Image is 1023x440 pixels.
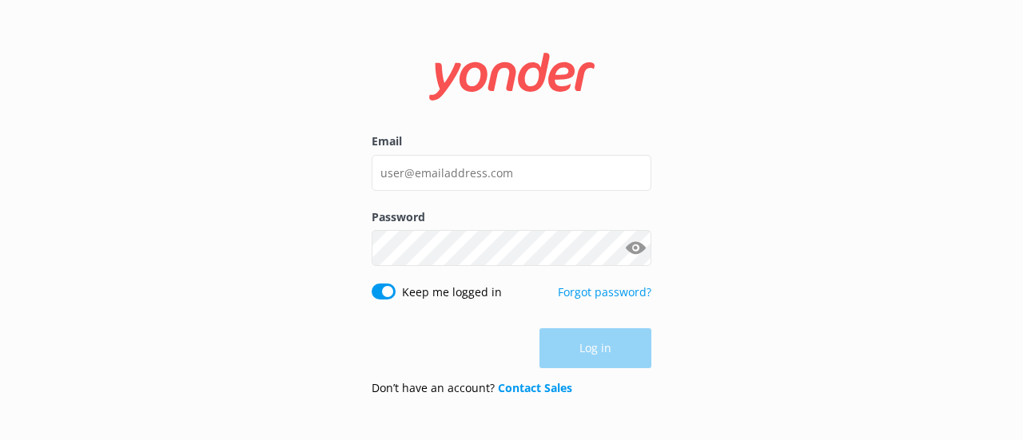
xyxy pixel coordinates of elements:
button: Show password [619,232,651,264]
input: user@emailaddress.com [372,155,651,191]
a: Forgot password? [558,284,651,299]
label: Password [372,208,651,226]
label: Email [372,133,651,150]
p: Don’t have an account? [372,379,572,397]
a: Contact Sales [498,380,572,395]
label: Keep me logged in [402,283,502,301]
